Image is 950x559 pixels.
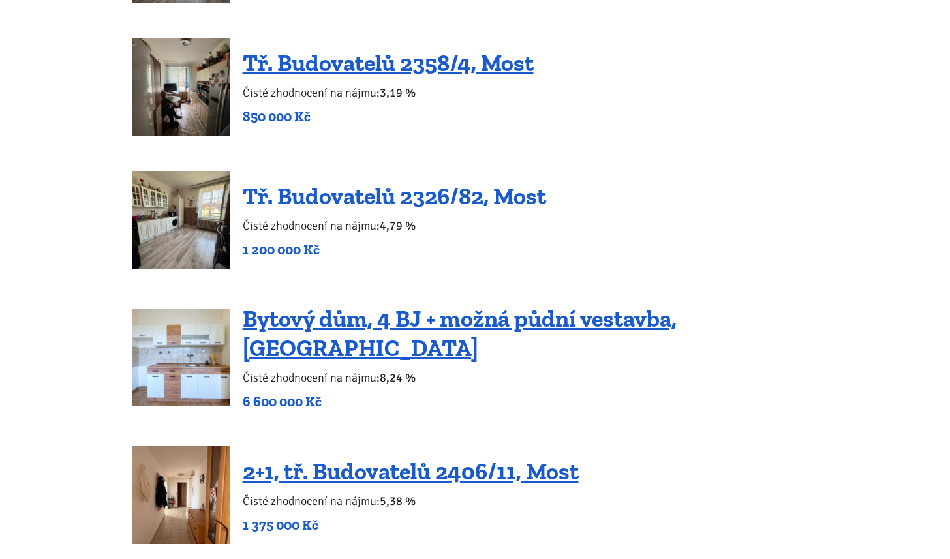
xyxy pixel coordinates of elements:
[243,83,534,102] p: Čisté zhodnocení na nájmu:
[243,49,534,77] a: Tř. Budovatelů 2358/4, Most
[380,494,416,508] b: 5,38 %
[380,219,416,233] b: 4,79 %
[243,217,546,235] p: Čisté zhodnocení na nájmu:
[243,516,579,534] p: 1 375 000 Kč
[243,393,819,411] p: 6 600 000 Kč
[243,492,579,510] p: Čisté zhodnocení na nájmu:
[243,457,579,485] a: 2+1, tř. Budovatelů 2406/11, Most
[243,241,546,259] p: 1 200 000 Kč
[243,305,677,362] a: Bytový dům, 4 BJ + možná půdní vestavba, [GEOGRAPHIC_DATA]
[243,369,819,387] p: Čisté zhodnocení na nájmu:
[380,85,416,100] b: 3,19 %
[380,370,416,385] b: 8,24 %
[243,182,546,210] a: Tř. Budovatelů 2326/82, Most
[243,108,534,126] p: 850 000 Kč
